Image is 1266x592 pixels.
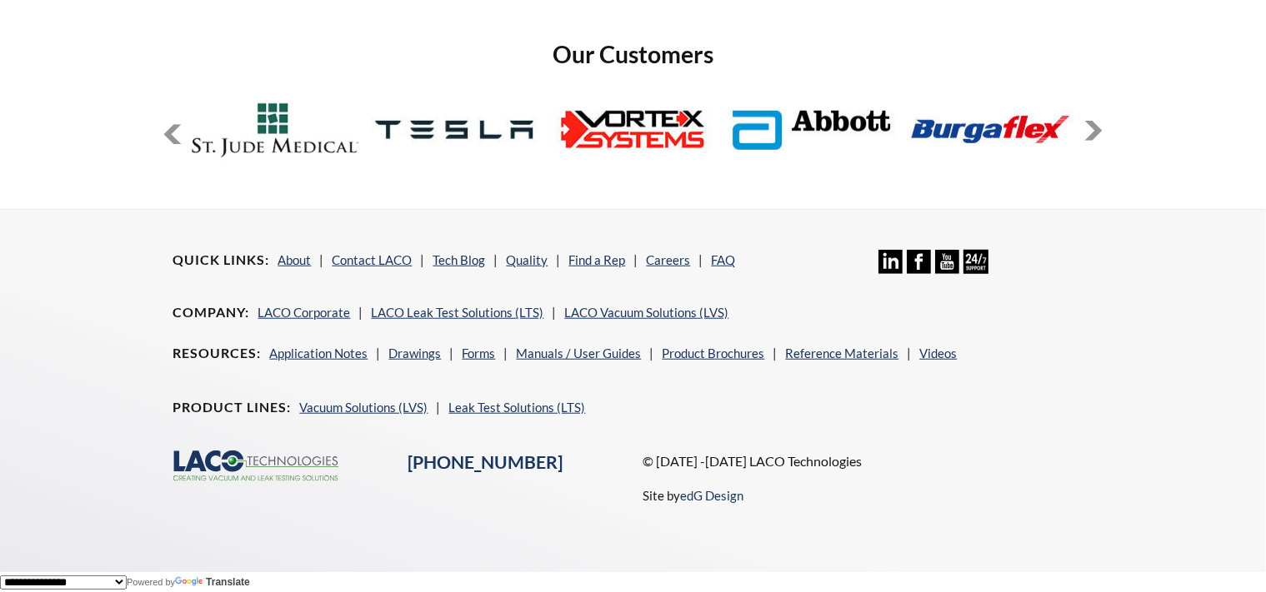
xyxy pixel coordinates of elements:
[388,346,441,361] a: Drawings
[646,252,690,267] a: Careers
[568,252,625,267] a: Find a Rep
[448,400,585,415] a: Leak Test Solutions (LTS)
[907,83,1073,177] img: Burgaflex.jpg
[506,252,548,267] a: Quality
[173,345,261,362] h4: Resources
[681,488,744,503] a: edG Design
[662,346,764,361] a: Product Brochures
[173,251,269,269] h4: Quick Links
[643,450,1093,472] p: © [DATE] -[DATE] LACO Technologies
[299,400,428,415] a: Vacuum Solutions (LVS)
[462,346,495,361] a: Forms
[332,252,412,267] a: Contact LACO
[371,83,538,177] img: Tesla.jpg
[919,346,957,361] a: Videos
[173,304,249,321] h4: Company
[163,39,1103,70] h2: Our Customers
[371,305,543,320] a: LACO Leak Test Solutions (LTS)
[564,305,728,320] a: LACO Vacuum Solutions (LVS)
[193,83,359,177] img: LOGO_200x112.jpg
[408,451,563,473] a: [PHONE_NUMBER]
[711,252,735,267] a: FAQ
[963,261,988,276] a: 24/7 Support
[963,250,988,274] img: 24/7 Support Icon
[269,346,368,361] a: Application Notes
[175,577,206,588] img: Google Translate
[643,485,744,505] p: Site by
[173,399,291,416] h4: Product Lines
[549,83,716,177] img: Vortex-Systems.jpg
[175,576,250,588] a: Translate
[278,252,311,267] a: About
[516,346,641,361] a: Manuals / User Guides
[785,346,898,361] a: Reference Materials
[433,252,485,267] a: Tech Blog
[258,305,350,320] a: LACO Corporate
[728,83,895,177] img: Abbott-Labs.jpg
